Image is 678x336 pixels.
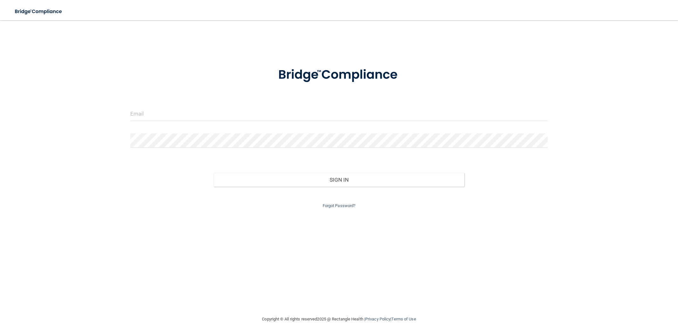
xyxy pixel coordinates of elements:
[223,309,455,329] div: Copyright © All rights reserved 2025 @ Rectangle Health | |
[130,107,548,121] input: Email
[10,5,68,18] img: bridge_compliance_login_screen.278c3ca4.svg
[265,58,413,91] img: bridge_compliance_login_screen.278c3ca4.svg
[391,317,416,321] a: Terms of Use
[214,173,464,187] button: Sign In
[323,203,356,208] a: Forgot Password?
[365,317,390,321] a: Privacy Policy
